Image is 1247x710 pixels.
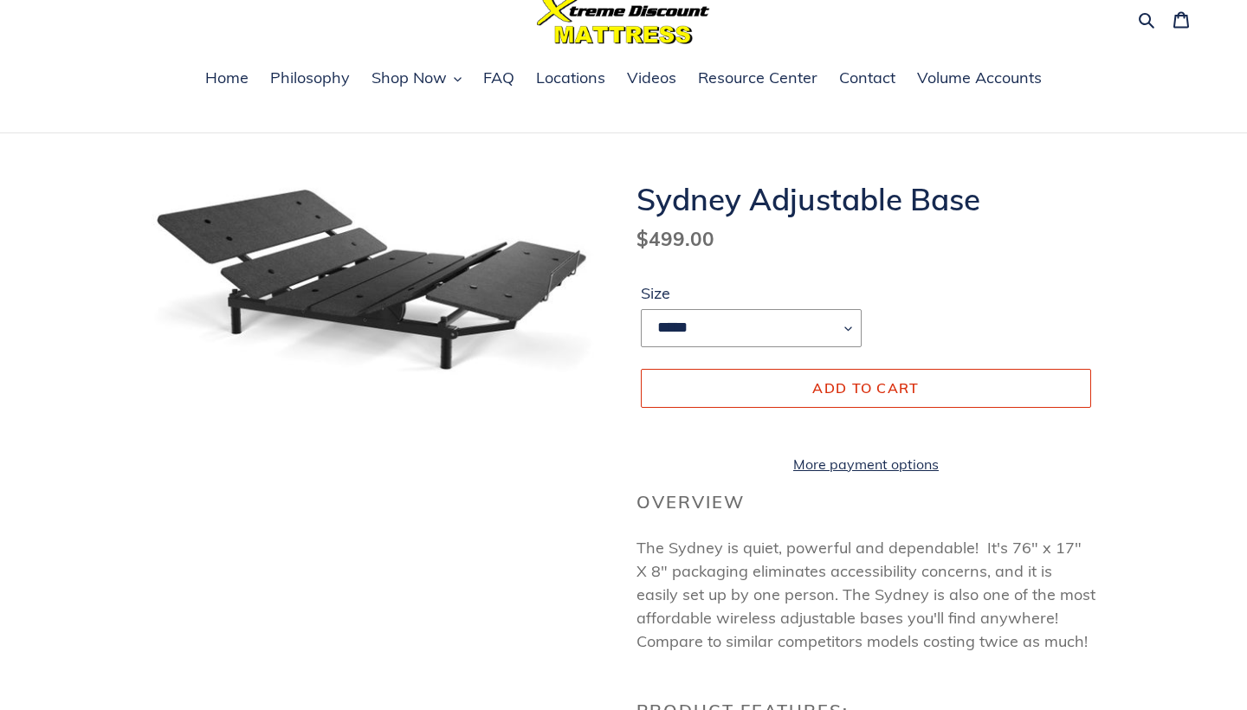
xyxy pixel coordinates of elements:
[641,454,1091,474] a: More payment options
[908,66,1050,92] a: Volume Accounts
[830,66,904,92] a: Contact
[636,492,1095,513] h2: Overview
[636,536,1095,653] p: The Sydney is quiet, powerful and dependable! It's 76" x 17" X 8" packaging eliminates accessibil...
[527,66,614,92] a: Locations
[636,181,1095,217] h1: Sydney Adjustable Base
[536,68,605,88] span: Locations
[618,66,685,92] a: Videos
[839,68,895,88] span: Contact
[689,66,826,92] a: Resource Center
[205,68,249,88] span: Home
[475,66,523,92] a: FAQ
[363,66,470,92] button: Shop Now
[627,68,676,88] span: Videos
[262,66,359,92] a: Philosophy
[270,68,350,88] span: Philosophy
[917,68,1042,88] span: Volume Accounts
[372,68,447,88] span: Shop Now
[636,226,714,251] span: $499.00
[641,281,862,305] label: Size
[483,68,514,88] span: FAQ
[698,68,817,88] span: Resource Center
[197,66,257,92] a: Home
[641,369,1091,407] button: Add to cart
[812,379,919,397] span: Add to cart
